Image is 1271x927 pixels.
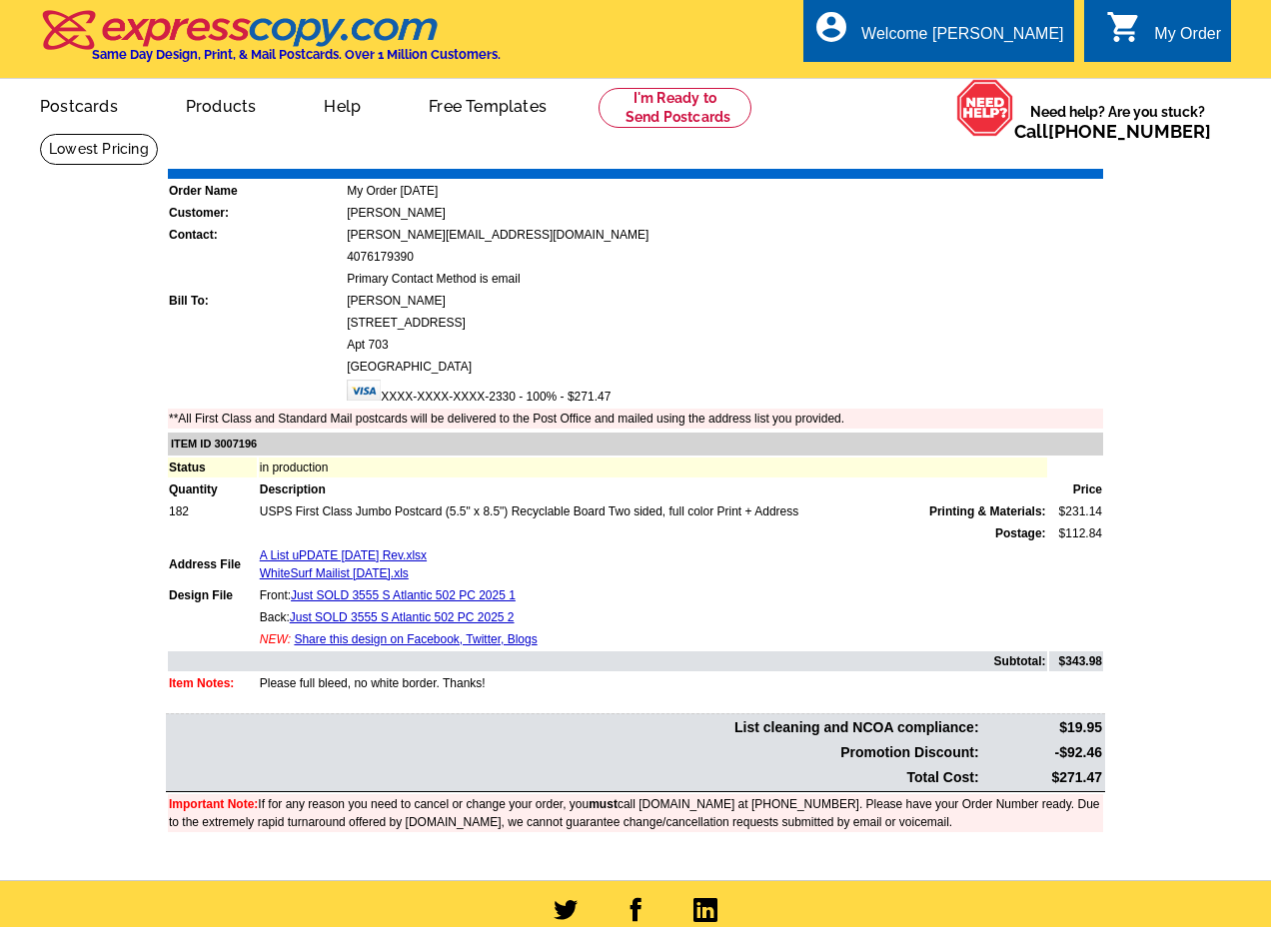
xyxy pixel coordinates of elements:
[259,585,1047,605] td: Front:
[1014,102,1221,142] span: Need help? Are you stuck?
[168,651,1047,671] td: Subtotal:
[168,181,344,201] td: Order Name
[290,610,515,624] a: Just SOLD 3555 S Atlantic 502 PC 2025 2
[154,81,289,128] a: Products
[259,501,1047,521] td: USPS First Class Jumbo Postcard (5.5" x 8.5") Recyclable Board Two sided, full color Print + Address
[982,716,1103,739] td: $19.95
[168,458,257,477] td: Status
[92,47,501,62] h4: Same Day Design, Print, & Mail Postcards. Over 1 Million Customers.
[346,203,1103,223] td: [PERSON_NAME]
[169,676,234,690] font: Item Notes:
[168,794,1103,832] td: If for any reason you need to cancel or change your order, you call [DOMAIN_NAME] at [PHONE_NUMBE...
[260,632,291,646] span: NEW:
[169,797,258,811] font: Important Note:
[1106,9,1142,45] i: shopping_cart
[956,79,1014,136] img: help
[168,501,257,521] td: 182
[168,433,1103,456] td: ITEM ID 3007196
[1049,523,1103,543] td: $112.84
[346,181,1103,201] td: My Order [DATE]
[260,548,427,562] a: A List uPDATE [DATE] Rev.xlsx
[346,247,1103,267] td: 4076179390
[982,741,1103,764] td: -$92.46
[861,25,1063,53] div: Welcome [PERSON_NAME]
[346,379,1103,407] td: XXXX-XXXX-XXXX-2330 - 100% - $271.47
[1049,501,1103,521] td: $231.14
[294,632,537,646] a: Share this design on Facebook, Twitter, Blogs
[1154,25,1221,53] div: My Order
[260,566,409,580] a: WhiteSurf Mailist [DATE].xls
[589,797,618,811] b: must
[168,741,980,764] td: Promotion Discount:
[292,81,393,128] a: Help
[168,716,980,739] td: List cleaning and NCOA compliance:
[168,225,344,245] td: Contact:
[397,81,579,128] a: Free Templates
[982,766,1103,789] td: $271.47
[8,81,150,128] a: Postcards
[929,502,1046,520] span: Printing & Materials:
[346,269,1103,289] td: Primary Contact Method is email
[995,526,1046,540] strong: Postage:
[168,479,257,499] td: Quantity
[259,607,1047,627] td: Back:
[347,380,381,401] img: visa.gif
[346,357,1103,377] td: [GEOGRAPHIC_DATA]
[168,585,257,605] td: Design File
[346,313,1103,333] td: [STREET_ADDRESS]
[168,766,980,789] td: Total Cost:
[346,291,1103,311] td: [PERSON_NAME]
[813,9,849,45] i: account_circle
[259,479,1047,499] td: Description
[168,291,344,311] td: Bill To:
[259,673,1047,693] td: Please full bleed, no white border. Thanks!
[1049,479,1103,499] td: Price
[1014,121,1211,142] span: Call
[40,24,501,62] a: Same Day Design, Print, & Mail Postcards. Over 1 Million Customers.
[346,335,1103,355] td: Apt 703
[168,203,344,223] td: Customer:
[1048,121,1211,142] a: [PHONE_NUMBER]
[168,545,257,583] td: Address File
[1049,651,1103,671] td: $343.98
[291,588,516,602] a: Just SOLD 3555 S Atlantic 502 PC 2025 1
[346,225,1103,245] td: [PERSON_NAME][EMAIL_ADDRESS][DOMAIN_NAME]
[259,458,1047,477] td: in production
[168,409,1103,429] td: **All First Class and Standard Mail postcards will be delivered to the Post Office and mailed usi...
[1106,22,1221,47] a: shopping_cart My Order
